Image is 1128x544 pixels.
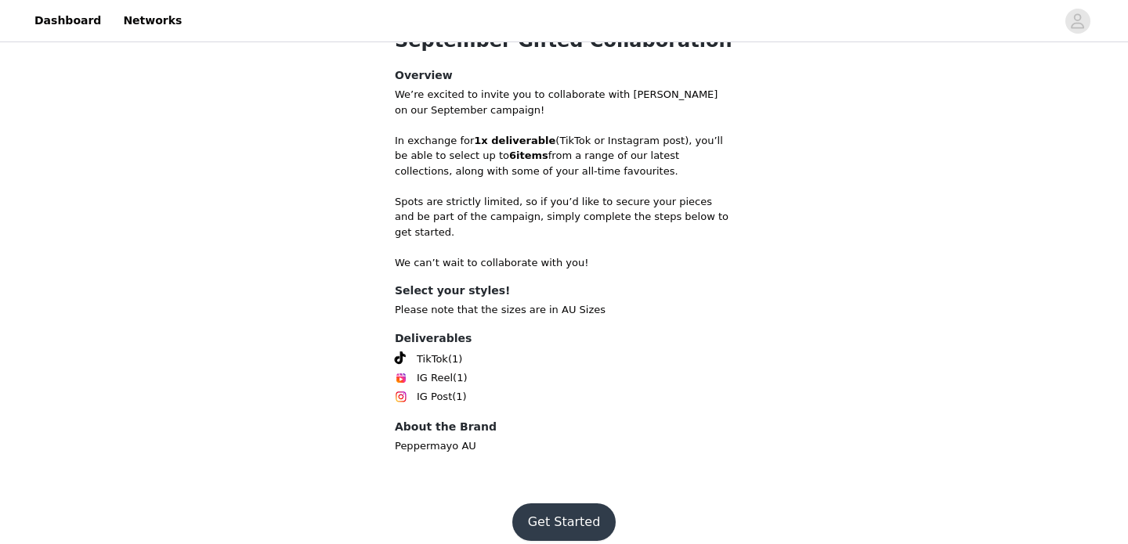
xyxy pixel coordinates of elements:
[395,372,407,384] img: Instagram Reels Icon
[448,351,462,367] span: (1)
[509,150,516,161] strong: 6
[516,150,548,161] strong: items
[474,135,481,146] strong: 1
[417,389,452,405] span: IG Post
[1070,9,1085,34] div: avatar
[512,503,616,541] button: Get Started
[481,135,555,146] strong: x deliverable
[25,3,110,38] a: Dashboard
[395,419,733,435] h4: About the Brand
[395,67,733,84] h4: Overview
[453,370,467,386] span: (1)
[417,351,448,367] span: TikTok
[452,389,466,405] span: (1)
[417,370,453,386] span: IG Reel
[395,255,733,271] p: We can’t wait to collaborate with you!
[395,391,407,403] img: Instagram Icon
[395,330,733,347] h4: Deliverables
[395,283,733,299] h4: Select your styles!
[395,302,733,318] p: Please note that the sizes are in AU Sizes
[395,194,733,240] p: Spots are strictly limited, so if you’d like to secure your pieces and be part of the campaign, s...
[395,87,733,117] p: We’re excited to invite you to collaborate with [PERSON_NAME] on our September campaign!
[114,3,191,38] a: Networks
[395,438,733,454] p: Peppermayo AU
[395,133,733,179] p: In exchange for (TikTok or Instagram post), you’ll be able to select up to from a range of our la...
